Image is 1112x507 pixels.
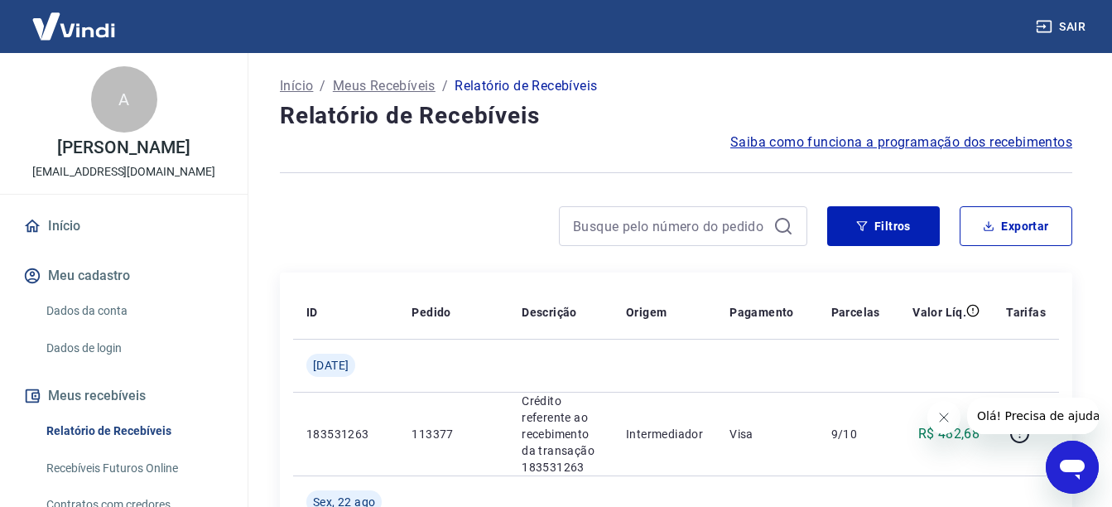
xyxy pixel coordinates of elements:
[280,99,1072,133] h4: Relatório de Recebíveis
[412,304,450,321] p: Pedido
[927,401,960,434] iframe: Fechar mensagem
[729,426,804,442] p: Visa
[729,304,794,321] p: Pagamento
[280,76,313,96] a: Início
[40,414,228,448] a: Relatório de Recebíveis
[573,214,767,239] input: Busque pelo número do pedido
[313,357,349,374] span: [DATE]
[827,206,940,246] button: Filtros
[626,304,667,321] p: Origem
[57,139,190,157] p: [PERSON_NAME]
[20,378,228,414] button: Meus recebíveis
[960,206,1072,246] button: Exportar
[306,426,385,442] p: 183531263
[967,398,1099,434] iframe: Mensagem da empresa
[20,208,228,244] a: Início
[412,426,495,442] p: 113377
[40,451,228,485] a: Recebíveis Futuros Online
[831,304,880,321] p: Parcelas
[455,76,597,96] p: Relatório de Recebíveis
[730,133,1072,152] a: Saiba como funciona a programação dos recebimentos
[831,426,880,442] p: 9/10
[522,304,577,321] p: Descrição
[20,258,228,294] button: Meu cadastro
[10,12,139,25] span: Olá! Precisa de ajuda?
[91,66,157,133] div: A
[912,304,966,321] p: Valor Líq.
[333,76,436,96] a: Meus Recebíveis
[1033,12,1092,42] button: Sair
[626,426,703,442] p: Intermediador
[306,304,318,321] p: ID
[40,294,228,328] a: Dados da conta
[40,331,228,365] a: Dados de login
[320,76,325,96] p: /
[1006,304,1046,321] p: Tarifas
[522,393,599,476] p: Crédito referente ao recebimento da transação 183531263
[918,424,980,444] p: R$ 482,68
[32,163,215,181] p: [EMAIL_ADDRESS][DOMAIN_NAME]
[1046,441,1099,494] iframe: Botão para abrir a janela de mensagens
[442,76,448,96] p: /
[20,1,128,51] img: Vindi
